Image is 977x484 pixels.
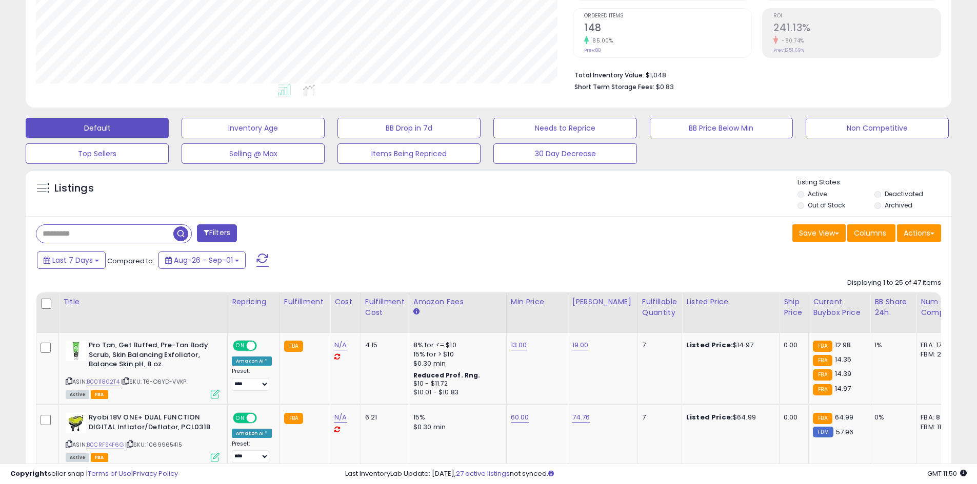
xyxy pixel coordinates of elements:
div: 7 [642,413,674,422]
div: ASIN: [66,341,220,397]
div: Fulfillment [284,297,326,307]
small: 85.00% [589,37,613,45]
div: FBA: 8 [921,413,954,422]
strong: Copyright [10,469,48,478]
a: Privacy Policy [133,469,178,478]
div: 8% for <= $10 [413,341,499,350]
div: seller snap | | [10,469,178,479]
div: [PERSON_NAME] [572,297,633,307]
a: 60.00 [511,412,529,423]
div: 6.21 [365,413,401,422]
b: Total Inventory Value: [574,71,644,79]
button: Filters [197,224,237,242]
b: Listed Price: [686,340,733,350]
div: 0% [874,413,908,422]
div: 0.00 [784,341,801,350]
div: Min Price [511,297,564,307]
span: ON [234,342,247,350]
div: 7 [642,341,674,350]
span: ON [234,414,247,423]
span: FBA [91,390,108,399]
span: 2025-09-9 11:50 GMT [927,469,967,478]
div: Title [63,297,223,307]
a: B0011802T4 [87,377,119,386]
span: Compared to: [107,256,154,266]
button: Aug-26 - Sep-01 [158,251,246,269]
div: 0.00 [784,413,801,422]
span: ROI [773,13,941,19]
label: Deactivated [885,190,923,198]
span: All listings currently available for purchase on Amazon [66,390,89,399]
span: FBA [91,453,108,462]
a: 27 active listings [456,469,510,478]
small: Prev: 1251.69% [773,47,804,53]
div: $10 - $11.72 [413,380,499,388]
b: Listed Price: [686,412,733,422]
div: Listed Price [686,297,775,307]
span: 14.39 [835,369,852,378]
small: FBA [813,341,832,352]
div: Fulfillment Cost [365,297,405,318]
a: 19.00 [572,340,589,350]
span: All listings currently available for purchase on Amazon [66,453,89,462]
span: Last 7 Days [52,255,93,265]
p: Listing States: [797,178,951,187]
b: Short Term Storage Fees: [574,82,654,91]
button: Columns [847,224,895,242]
div: 15% for > $10 [413,350,499,359]
b: Pro Tan, Get Buffed, Pre-Tan Body Scrub, Skin Balancing Exfoliator, Balance Skin pH, 8 oz. [89,341,213,372]
div: Repricing [232,297,275,307]
div: FBA: 17 [921,341,954,350]
div: Num of Comp. [921,297,958,318]
label: Active [808,190,827,198]
small: Prev: 80 [584,47,601,53]
button: 30 Day Decrease [493,143,636,164]
small: FBA [284,413,303,424]
a: N/A [334,412,347,423]
div: $0.30 min [413,359,499,368]
button: Last 7 Days [37,251,106,269]
button: Non Competitive [806,118,949,138]
span: 12.98 [835,340,851,350]
span: $0.83 [656,82,674,92]
button: BB Price Below Min [650,118,793,138]
h2: 241.13% [773,22,941,36]
div: $14.97 [686,341,771,350]
button: Items Being Repriced [337,143,481,164]
span: Aug-26 - Sep-01 [174,255,233,265]
b: Reduced Prof. Rng. [413,371,481,380]
div: $64.99 [686,413,771,422]
span: 57.96 [836,427,854,437]
li: $1,048 [574,68,933,80]
button: Default [26,118,169,138]
span: OFF [255,342,272,350]
div: FBM: 2 [921,350,954,359]
h5: Listings [54,181,94,196]
label: Out of Stock [808,201,845,209]
div: 15% [413,413,499,422]
div: $10.01 - $10.83 [413,388,499,397]
img: 41pIgXBsNkL._SL40_.jpg [66,413,86,433]
div: FBM: 11 [921,423,954,432]
span: 14.97 [835,384,851,393]
small: FBA [284,341,303,352]
span: | SKU: 1069965415 [125,440,182,449]
div: Ship Price [784,297,804,318]
button: Actions [897,224,941,242]
small: FBA [813,355,832,366]
small: FBM [813,427,833,437]
a: B0CRFS4F6G [87,440,124,449]
div: 1% [874,341,908,350]
b: Ryobi 18V ONE+ DUAL FUNCTION DIGITAL Inflator/Deflator, PCL031B [89,413,213,434]
button: Inventory Age [182,118,325,138]
button: Needs to Reprice [493,118,636,138]
button: Top Sellers [26,143,169,164]
div: 4.15 [365,341,401,350]
span: | SKU: T6-O6YD-VVKP [121,377,186,386]
h2: 148 [584,22,751,36]
div: Displaying 1 to 25 of 47 items [847,278,941,288]
div: BB Share 24h. [874,297,912,318]
button: BB Drop in 7d [337,118,481,138]
div: Current Buybox Price [813,297,866,318]
button: Save View [792,224,846,242]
